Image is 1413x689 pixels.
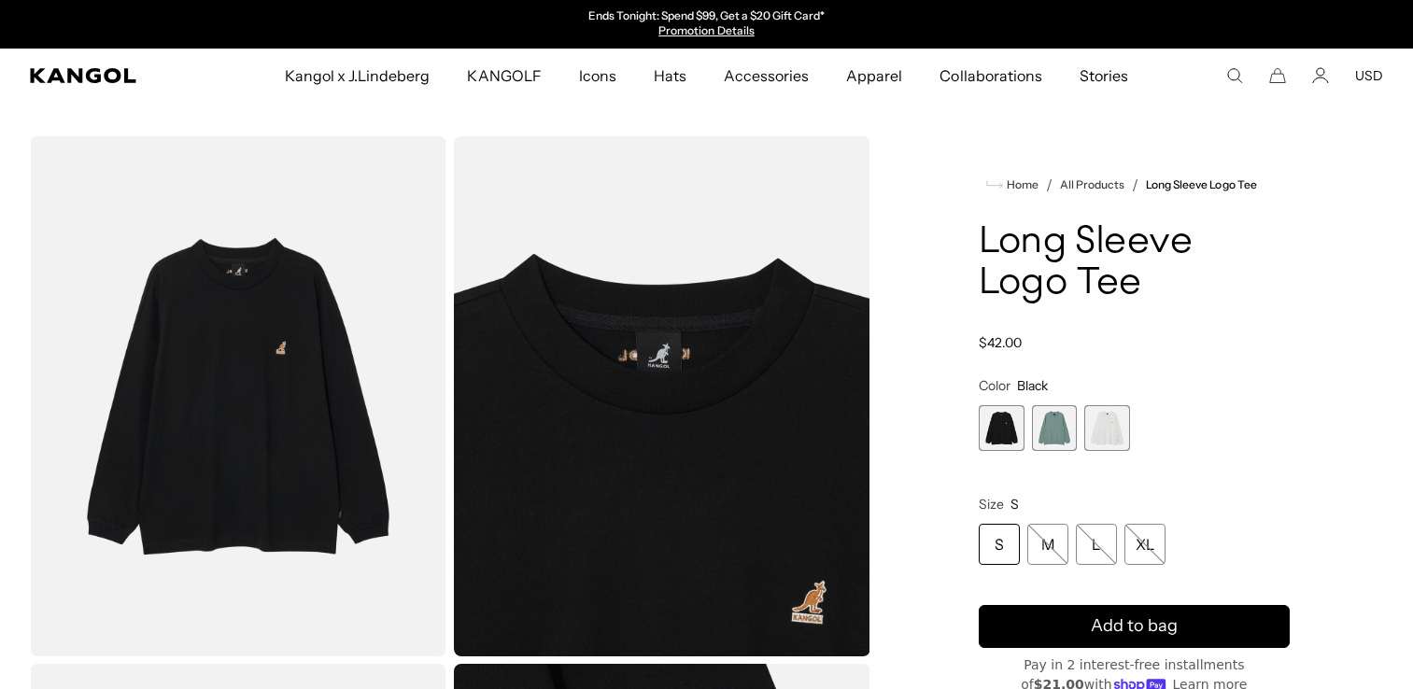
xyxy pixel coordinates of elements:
[467,49,541,103] span: KANGOLF
[1039,174,1053,196] li: /
[1010,496,1019,513] span: S
[979,605,1290,648] button: Add to bag
[454,136,870,656] img: color-black
[560,49,635,103] a: Icons
[1312,67,1329,84] a: Account
[588,9,825,24] p: Ends Tonight: Spend $99, Get a $20 Gift Card*
[1146,178,1257,191] a: Long Sleeve Logo Tee
[515,9,899,39] div: 1 of 2
[979,377,1010,394] span: Color
[1080,49,1128,103] span: Stories
[979,174,1290,196] nav: breadcrumbs
[921,49,1060,103] a: Collaborations
[979,496,1004,513] span: Size
[705,49,827,103] a: Accessories
[635,49,705,103] a: Hats
[1355,67,1383,84] button: USD
[1017,377,1048,394] span: Black
[1027,524,1068,565] div: M
[1032,405,1078,451] div: 2 of 3
[986,176,1039,193] a: Home
[1084,405,1130,451] label: Off White
[30,68,188,83] a: Kangol
[979,405,1024,451] div: 1 of 3
[658,23,754,37] a: Promotion Details
[1124,174,1138,196] li: /
[515,9,899,39] div: Announcement
[724,49,809,103] span: Accessories
[1061,49,1147,103] a: Stories
[1076,524,1117,565] div: L
[1091,613,1178,639] span: Add to bag
[1060,178,1124,191] a: All Products
[448,49,559,103] a: KANGOLF
[1269,67,1286,84] button: Cart
[940,49,1041,103] span: Collaborations
[979,334,1022,351] span: $42.00
[515,9,899,39] slideshow-component: Announcement bar
[1124,524,1166,565] div: XL
[846,49,902,103] span: Apparel
[1003,178,1039,191] span: Home
[979,405,1024,451] label: Black
[579,49,616,103] span: Icons
[654,49,686,103] span: Hats
[1084,405,1130,451] div: 3 of 3
[979,222,1290,304] h1: Long Sleeve Logo Tee
[1032,405,1078,451] label: Turf Green
[30,136,446,656] img: color-black
[266,49,449,103] a: Kangol x J.Lindeberg
[827,49,921,103] a: Apparel
[979,524,1020,565] div: S
[1226,67,1243,84] summary: Search here
[285,49,431,103] span: Kangol x J.Lindeberg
